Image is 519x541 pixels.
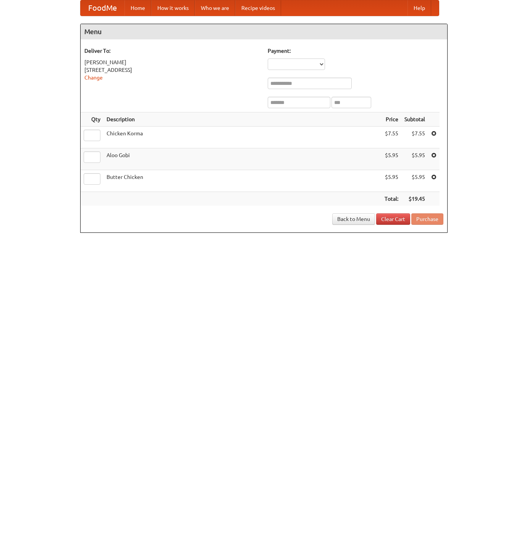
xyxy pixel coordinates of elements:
[411,213,443,225] button: Purchase
[382,170,401,192] td: $5.95
[382,112,401,127] th: Price
[332,213,375,225] a: Back to Menu
[103,112,382,127] th: Description
[81,24,447,39] h4: Menu
[382,127,401,148] td: $7.55
[103,148,382,170] td: Aloo Gobi
[103,170,382,192] td: Butter Chicken
[401,192,428,206] th: $19.45
[376,213,410,225] a: Clear Cart
[81,0,124,16] a: FoodMe
[124,0,151,16] a: Home
[84,47,260,55] h5: Deliver To:
[382,148,401,170] td: $5.95
[235,0,281,16] a: Recipe videos
[151,0,195,16] a: How it works
[84,66,260,74] div: [STREET_ADDRESS]
[195,0,235,16] a: Who we are
[84,75,103,81] a: Change
[84,58,260,66] div: [PERSON_NAME]
[401,112,428,127] th: Subtotal
[401,148,428,170] td: $5.95
[407,0,431,16] a: Help
[103,127,382,148] td: Chicken Korma
[268,47,443,55] h5: Payment:
[81,112,103,127] th: Qty
[401,170,428,192] td: $5.95
[382,192,401,206] th: Total:
[401,127,428,148] td: $7.55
